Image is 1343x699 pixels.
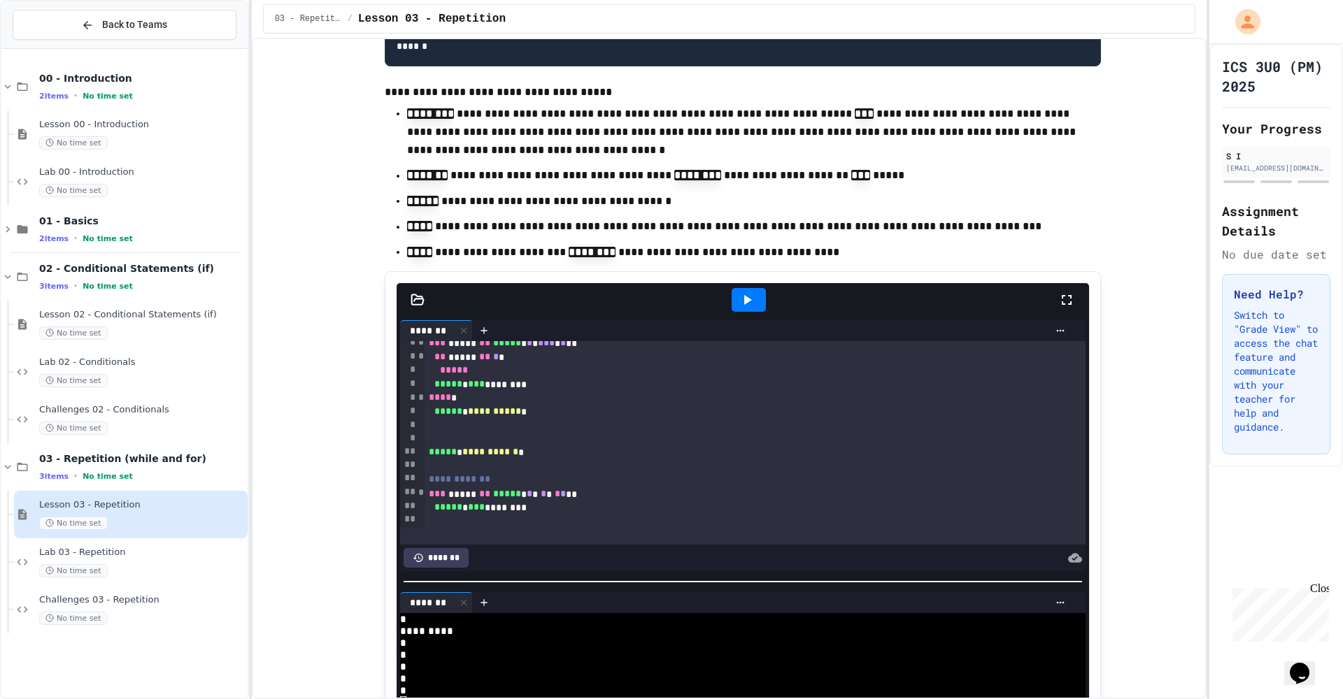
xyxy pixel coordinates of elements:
[83,282,133,291] span: No time set
[102,17,167,32] span: Back to Teams
[39,119,245,131] span: Lesson 00 - Introduction
[275,13,342,24] span: 03 - Repetition (while and for)
[83,472,133,481] span: No time set
[39,92,69,101] span: 2 items
[39,72,245,85] span: 00 - Introduction
[39,309,245,321] span: Lesson 02 - Conditional Statements (if)
[1222,119,1330,138] h2: Your Progress
[39,612,108,625] span: No time set
[74,233,77,244] span: •
[74,280,77,291] span: •
[1222,201,1330,240] h2: Assignment Details
[1226,150,1326,162] div: S I
[39,472,69,481] span: 3 items
[39,547,245,559] span: Lab 03 - Repetition
[39,166,245,178] span: Lab 00 - Introduction
[1221,6,1264,38] div: My Account
[39,452,245,465] span: 03 - Repetition (while and for)
[1234,286,1319,303] h3: Need Help?
[39,326,108,340] span: No time set
[39,499,245,511] span: Lesson 03 - Repetition
[1284,643,1329,685] iframe: chat widget
[74,90,77,101] span: •
[39,136,108,150] span: No time set
[39,215,245,227] span: 01 - Basics
[83,234,133,243] span: No time set
[39,262,245,275] span: 02 - Conditional Statements (if)
[39,564,108,577] span: No time set
[39,374,108,387] span: No time set
[358,10,506,27] span: Lesson 03 - Repetition
[6,6,97,89] div: Chat with us now!Close
[1227,582,1329,642] iframe: chat widget
[39,517,108,530] span: No time set
[13,10,236,40] button: Back to Teams
[39,404,245,416] span: Challenges 02 - Conditionals
[1234,308,1319,434] p: Switch to "Grade View" to access the chat feature and communicate with your teacher for help and ...
[1222,246,1330,263] div: No due date set
[39,282,69,291] span: 3 items
[39,594,245,606] span: Challenges 03 - Repetition
[39,184,108,197] span: No time set
[348,13,353,24] span: /
[39,356,245,368] span: Lab 02 - Conditionals
[39,234,69,243] span: 2 items
[1226,163,1326,173] div: [EMAIL_ADDRESS][DOMAIN_NAME]
[39,421,108,435] span: No time set
[74,470,77,482] span: •
[1222,57,1330,96] h1: ICS 3U0 (PM) 2025
[83,92,133,101] span: No time set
